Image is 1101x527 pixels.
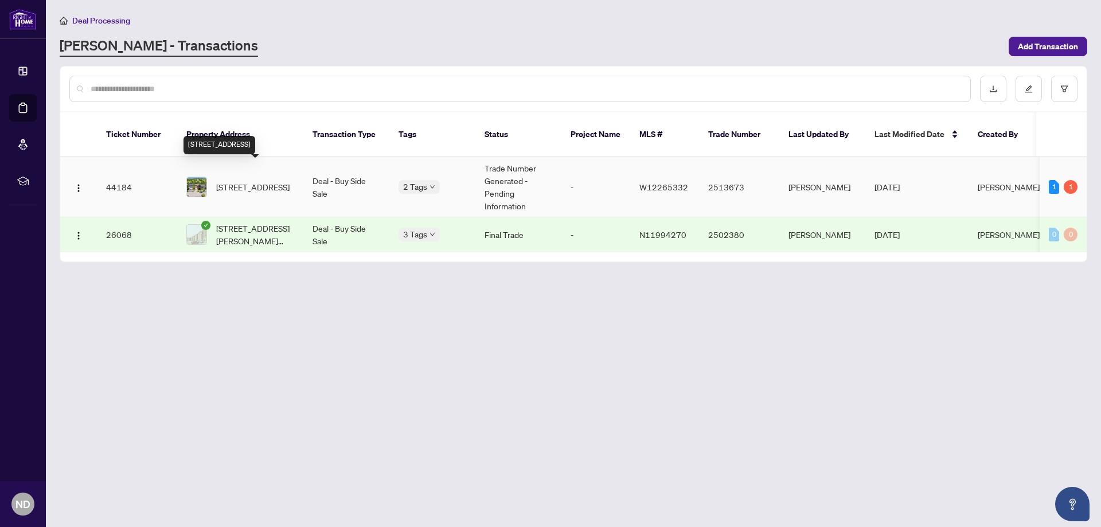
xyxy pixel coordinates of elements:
div: 1 [1064,180,1077,194]
span: [PERSON_NAME] [978,229,1040,240]
th: Created By [969,112,1037,157]
span: Last Modified Date [874,128,944,140]
th: Transaction Type [303,112,389,157]
button: Logo [69,225,88,244]
td: - [561,157,630,217]
td: Deal - Buy Side Sale [303,157,389,217]
td: 2513673 [699,157,779,217]
span: home [60,17,68,25]
td: 26068 [97,217,177,252]
th: Tags [389,112,475,157]
td: 44184 [97,157,177,217]
img: thumbnail-img [187,177,206,197]
div: [STREET_ADDRESS] [183,136,255,154]
th: Status [475,112,561,157]
img: logo [9,9,37,30]
button: Open asap [1055,487,1090,521]
span: edit [1025,85,1033,93]
th: Property Address [177,112,303,157]
button: Logo [69,178,88,196]
span: [STREET_ADDRESS][PERSON_NAME][PERSON_NAME] [216,222,294,247]
a: [PERSON_NAME] - Transactions [60,36,258,57]
th: Trade Number [699,112,779,157]
span: ND [15,496,30,512]
span: Deal Processing [72,15,130,26]
span: [PERSON_NAME] [978,182,1040,192]
button: edit [1016,76,1042,102]
th: MLS # [630,112,699,157]
span: Add Transaction [1018,37,1078,56]
span: filter [1060,85,1068,93]
div: 1 [1049,180,1059,194]
td: Final Trade [475,217,561,252]
div: 0 [1064,228,1077,241]
th: Project Name [561,112,630,157]
img: thumbnail-img [187,225,206,244]
div: 0 [1049,228,1059,241]
span: 2 Tags [403,180,427,193]
span: down [430,184,435,190]
span: N11994270 [639,229,686,240]
img: Logo [74,231,83,240]
td: 2502380 [699,217,779,252]
td: Deal - Buy Side Sale [303,217,389,252]
td: Trade Number Generated - Pending Information [475,157,561,217]
span: [DATE] [874,229,900,240]
span: [DATE] [874,182,900,192]
th: Last Updated By [779,112,865,157]
span: [STREET_ADDRESS] [216,181,290,193]
button: filter [1051,76,1077,102]
button: Add Transaction [1009,37,1087,56]
td: [PERSON_NAME] [779,217,865,252]
th: Last Modified Date [865,112,969,157]
th: Ticket Number [97,112,177,157]
span: download [989,85,997,93]
button: download [980,76,1006,102]
span: down [430,232,435,237]
img: Logo [74,184,83,193]
span: check-circle [201,221,210,230]
span: W12265332 [639,182,688,192]
td: - [561,217,630,252]
td: [PERSON_NAME] [779,157,865,217]
span: 3 Tags [403,228,427,241]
